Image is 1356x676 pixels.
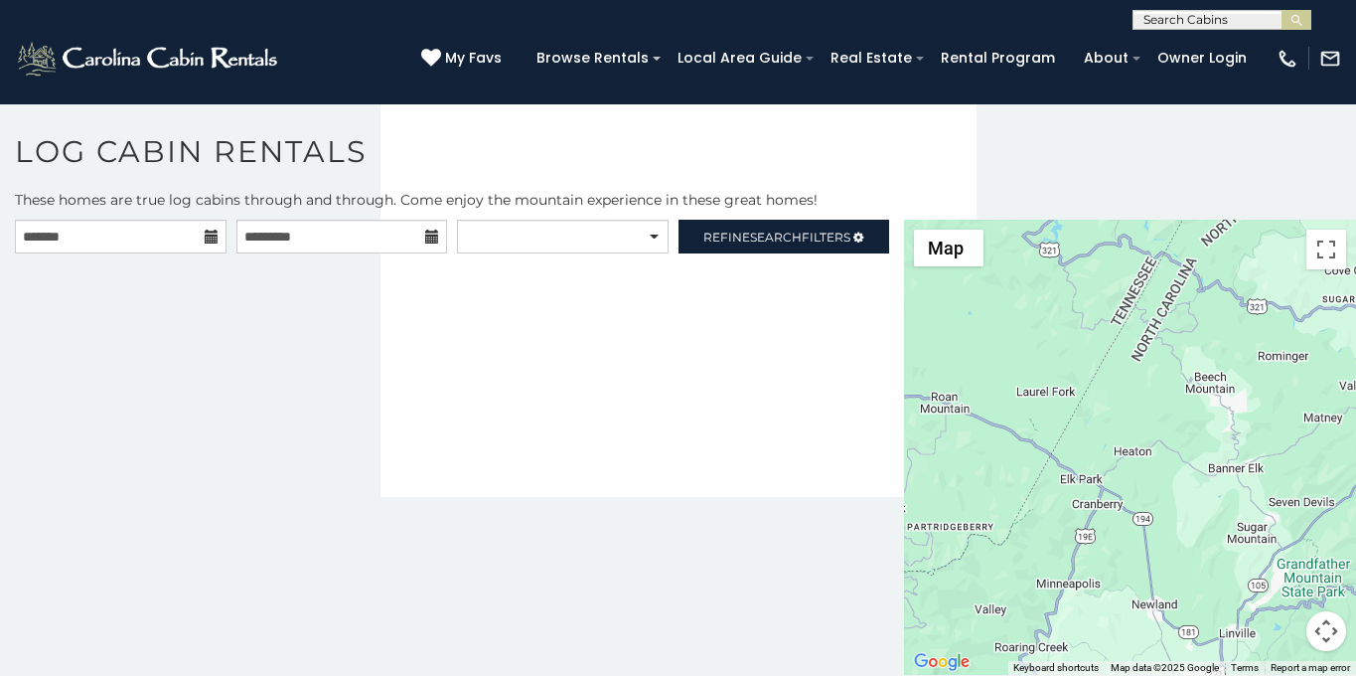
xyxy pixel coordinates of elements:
[1271,662,1350,673] a: Report a map error
[821,43,922,74] a: Real Estate
[931,43,1065,74] a: Rental Program
[909,649,975,675] img: Google
[928,238,964,258] span: Map
[668,43,812,74] a: Local Area Guide
[914,230,983,266] button: Change map style
[1306,611,1346,651] button: Map camera controls
[678,220,890,253] a: RefineSearchFilters
[1231,662,1259,673] a: Terms (opens in new tab)
[1111,662,1219,673] span: Map data ©2025 Google
[1277,48,1298,70] img: phone-regular-white.png
[445,48,502,69] span: My Favs
[15,39,283,79] img: White-1-2.png
[1074,43,1138,74] a: About
[750,230,802,245] span: Search
[703,230,850,245] span: Refine Filters
[1013,661,1099,675] button: Keyboard shortcuts
[1147,43,1257,74] a: Owner Login
[1319,48,1341,70] img: mail-regular-white.png
[1306,230,1346,269] button: Toggle fullscreen view
[421,48,507,70] a: My Favs
[527,43,659,74] a: Browse Rentals
[909,649,975,675] a: Open this area in Google Maps (opens a new window)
